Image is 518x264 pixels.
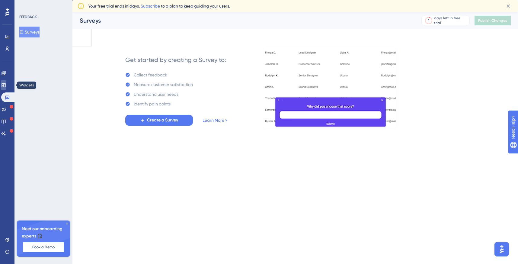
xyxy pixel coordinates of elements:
[80,16,406,25] div: Surveys
[22,225,65,240] span: Meet our onboarding experts 🎧
[134,71,167,79] div: Collect feedback
[23,242,64,252] button: Book a Demo
[134,91,178,98] div: Understand user needs
[428,18,429,23] div: 1
[125,56,226,64] div: Get started by creating a Survey to:
[475,16,511,25] button: Publish Changes
[14,2,38,9] span: Need Help?
[19,27,40,37] button: Surveys
[203,117,227,124] a: Learn More >
[19,14,37,19] div: FEEDBACK
[263,48,396,128] img: b81bf5b5c10d0e3e90f664060979471a.gif
[141,4,160,8] a: Subscribe
[88,2,230,10] span: Your free trial ends in 1 days. to a plan to keep guiding your users.
[147,117,178,124] span: Create a Survey
[493,240,511,258] iframe: UserGuiding AI Assistant Launcher
[134,100,171,108] div: Identify pain points
[478,18,507,23] span: Publish Changes
[125,115,193,126] button: Create a Survey
[434,16,468,25] div: days left in free trial
[134,81,193,88] div: Measure customer satisfaction
[32,245,55,250] span: Book a Demo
